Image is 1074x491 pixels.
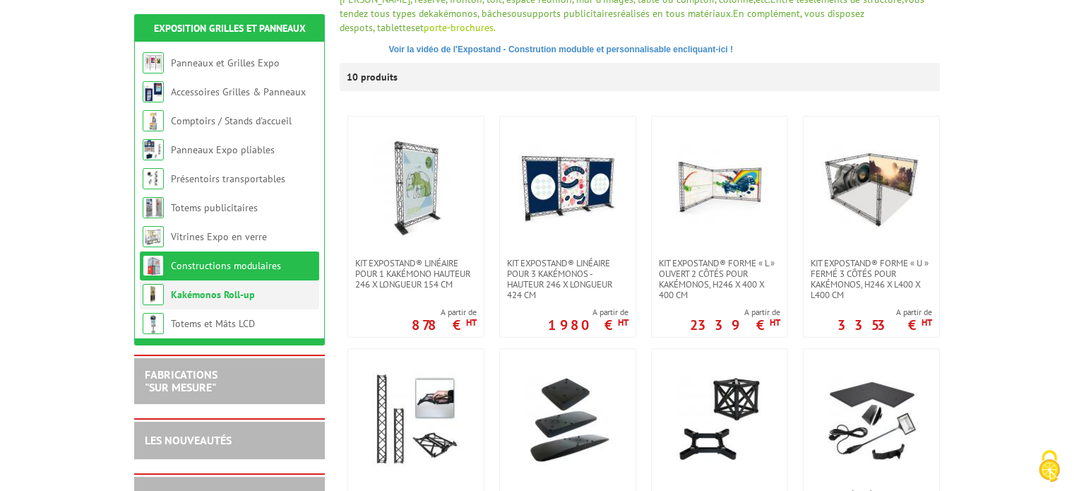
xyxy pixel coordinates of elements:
[171,259,281,272] a: Constructions modulaires
[837,307,932,318] span: A partir de
[424,21,496,34] a: porte-brochures.
[389,45,733,54] a: Voir la vidéo de l'Expostand - Constrution moduble et personnalisable encliquant-ici !
[377,21,415,34] a: tablettes
[412,307,477,318] span: A partir de
[548,321,628,329] p: 1980 €
[670,370,769,469] img: Connecteurs et Cubes pour ExpoStand® - abs composite et renforcé aluminium
[690,307,780,318] span: A partir de
[366,138,465,237] img: Kit ExpoStand® linéaire pour 1 kakémono Hauteur 246 x longueur 154 cm
[482,7,511,20] a: bâches
[670,138,769,237] img: Kit ExpoStand® forme « L » ouvert 2 côtés pour kakémonos, H246 x 400 x 400 cm
[171,317,255,330] a: Totems et Mâts LCD
[415,21,424,34] span: et
[822,370,921,469] img: Spots et Étagères pour ExpoStand®
[652,258,787,300] a: Kit ExpoStand® forme « L » ouvert 2 côtés pour kakémonos, H246 x 400 x 400 cm
[347,63,400,91] p: 10 produits
[350,21,374,34] a: spots,
[171,143,275,156] a: Panneaux Expo pliables
[617,7,733,20] span: réalisés en tous matériaux.
[171,57,280,69] a: Panneaux et Grilles Expo
[1025,443,1074,491] button: Cookies (fenêtre modale)
[171,201,258,214] a: Totems publicitaires
[511,7,523,20] span: ou
[143,284,164,305] img: Kakémonos Roll-up
[811,258,932,300] span: Kit ExpoStand® forme « U » fermé 3 côtés pour kakémonos, H246 x L400 x L400 cm
[412,321,477,329] p: 878 €
[518,138,617,237] img: Kit ExpoStand® linéaire pour 3 kakémonos - Hauteur 246 x longueur 424 cm
[143,255,164,276] img: Constructions modulaires
[340,7,864,34] span: En complément, vous disposez de
[429,7,479,20] a: kakémonos,
[804,258,939,300] a: Kit ExpoStand® forme « U » fermé 3 côtés pour kakémonos, H246 x L400 x L400 cm
[171,288,255,301] a: Kakémonos Roll-up
[389,45,684,54] span: Voir la vidéo de l'Expostand - Constrution moduble et personnalisable en
[770,317,780,329] sup: HT
[690,321,780,329] p: 2339 €
[466,317,477,329] sup: HT
[171,230,267,243] a: Vitrines Expo en verre
[145,367,217,394] a: FABRICATIONS"Sur Mesure"
[171,172,285,185] a: Présentoirs transportables
[500,258,636,300] a: Kit ExpoStand® linéaire pour 3 kakémonos - Hauteur 246 x longueur 424 cm
[171,114,292,127] a: Comptoirs / Stands d'accueil
[1032,449,1067,484] img: Cookies (fenêtre modale)
[143,52,164,73] img: Panneaux et Grilles Expo
[348,258,484,290] a: Kit ExpoStand® linéaire pour 1 kakémono Hauteur 246 x longueur 154 cm
[143,313,164,334] img: Totems et Mâts LCD
[507,258,628,300] span: Kit ExpoStand® linéaire pour 3 kakémonos - Hauteur 246 x longueur 424 cm
[355,258,477,290] span: Kit ExpoStand® linéaire pour 1 kakémono Hauteur 246 x longueur 154 cm
[154,22,306,35] a: Exposition Grilles et Panneaux
[518,370,617,469] img: Bases / Socles pour ExpoStand® - abs anthracite noir
[548,307,628,318] span: A partir de
[143,226,164,247] img: Vitrines Expo en verre
[143,139,164,160] img: Panneaux Expo pliables
[143,81,164,102] img: Accessoires Grilles & Panneaux
[366,370,465,469] img: Modules Croisillons 7 longueurs de 30 cm à 210 cm pour ExpoStand®
[143,197,164,218] img: Totems publicitaires
[822,138,921,237] img: Kit ExpoStand® forme « U » fermé 3 côtés pour kakémonos, H246 x L400 x L400 cm
[145,433,232,447] a: LES NOUVEAUTÉS
[837,321,932,329] p: 3353 €
[523,7,617,20] a: supports publicitaires
[659,258,780,300] span: Kit ExpoStand® forme « L » ouvert 2 côtés pour kakémonos, H246 x 400 x 400 cm
[618,317,628,329] sup: HT
[171,85,306,98] a: Accessoires Grilles & Panneaux
[921,317,932,329] sup: HT
[143,168,164,189] img: Présentoirs transportables
[143,110,164,131] img: Comptoirs / Stands d'accueil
